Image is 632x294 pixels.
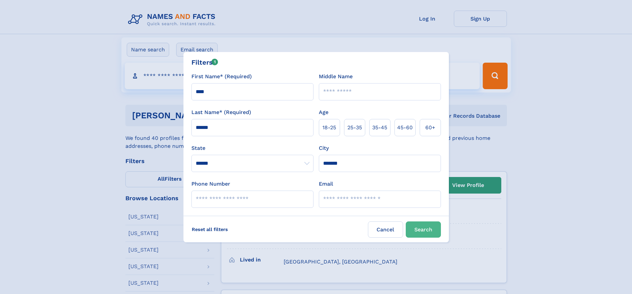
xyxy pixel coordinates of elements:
[347,124,362,132] span: 25‑35
[191,144,314,152] label: State
[319,108,328,116] label: Age
[319,144,329,152] label: City
[425,124,435,132] span: 60+
[191,108,251,116] label: Last Name* (Required)
[191,180,230,188] label: Phone Number
[397,124,413,132] span: 45‑60
[368,221,403,238] label: Cancel
[191,57,218,67] div: Filters
[319,180,333,188] label: Email
[322,124,336,132] span: 18‑25
[319,73,353,81] label: Middle Name
[187,221,232,237] label: Reset all filters
[372,124,387,132] span: 35‑45
[191,73,252,81] label: First Name* (Required)
[406,221,441,238] button: Search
